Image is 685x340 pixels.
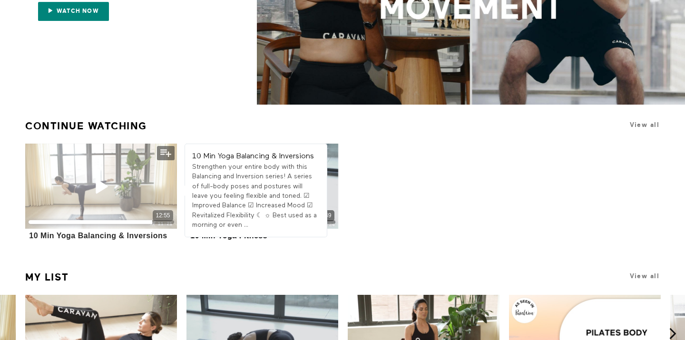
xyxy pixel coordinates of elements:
button: Add to my list [157,146,175,160]
div: 12:55 [156,212,170,220]
div: 10 Min Yoga Balancing & Inversions [29,231,167,240]
a: View all [630,272,659,280]
a: My list [25,267,69,287]
a: 10 Min Yoga Balancing & Inversions12:5510 Min Yoga Balancing & Inversions [25,144,177,242]
a: View all [630,121,659,128]
div: Strengthen your entire body with this Balancing and Inversion series! A series of full-body poses... [192,162,320,230]
a: Continue Watching [25,116,147,136]
strong: 10 Min Yoga Balancing & Inversions [192,153,314,160]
